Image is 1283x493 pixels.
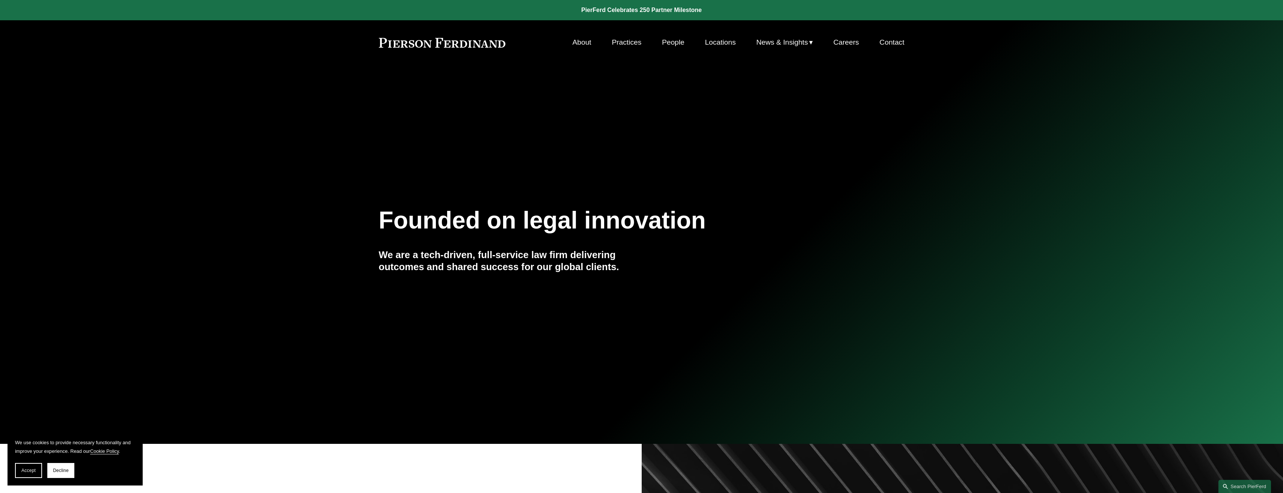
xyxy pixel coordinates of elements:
[662,35,684,50] a: People
[53,468,69,473] span: Decline
[15,463,42,478] button: Accept
[705,35,736,50] a: Locations
[833,35,859,50] a: Careers
[756,35,813,50] a: folder dropdown
[1218,480,1271,493] a: Search this site
[15,438,135,455] p: We use cookies to provide necessary functionality and improve your experience. Read our .
[8,431,143,485] section: Cookie banner
[379,207,817,234] h1: Founded on legal innovation
[379,249,642,273] h4: We are a tech-driven, full-service law firm delivering outcomes and shared success for our global...
[879,35,904,50] a: Contact
[756,36,808,49] span: News & Insights
[612,35,641,50] a: Practices
[573,35,591,50] a: About
[90,448,119,454] a: Cookie Policy
[21,468,36,473] span: Accept
[47,463,74,478] button: Decline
